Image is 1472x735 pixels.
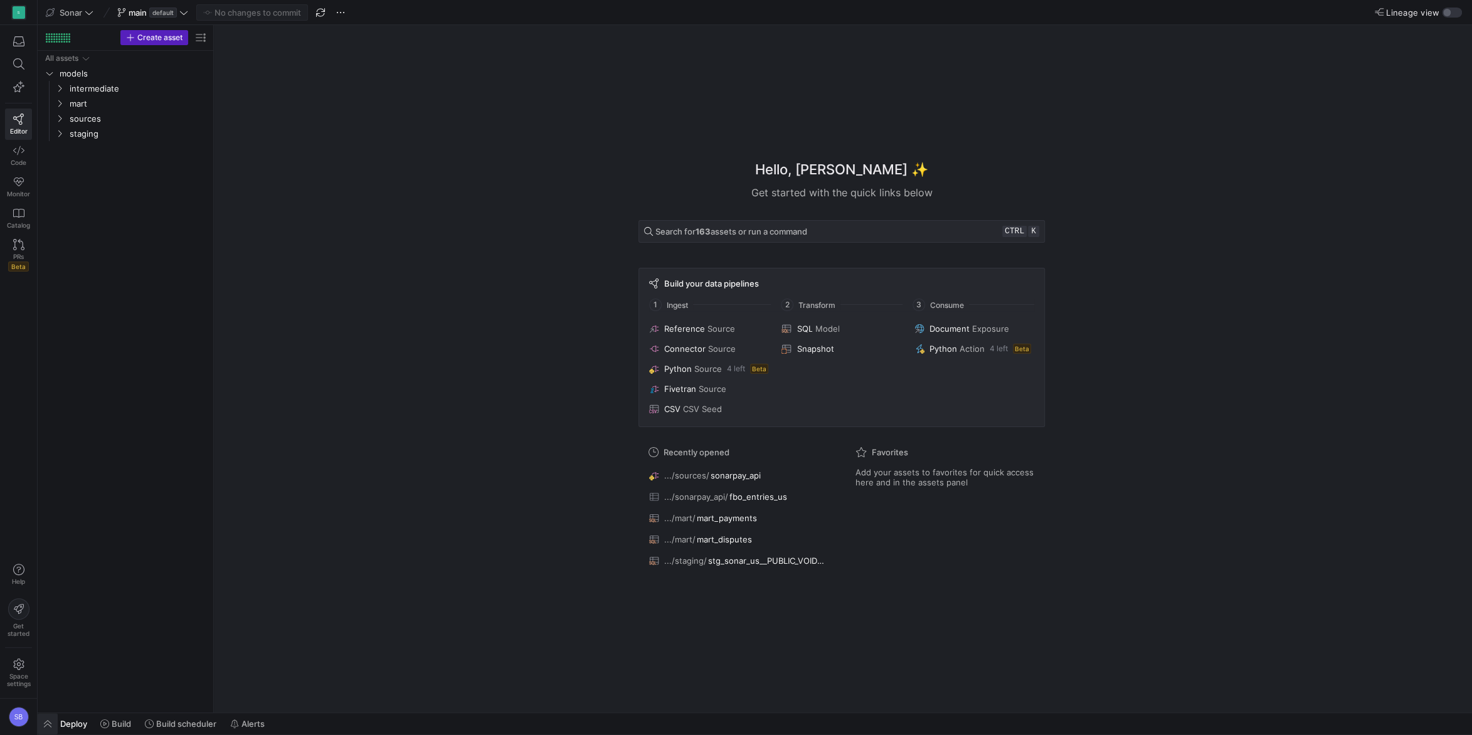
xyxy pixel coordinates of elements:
[683,404,722,414] span: CSV Seed
[647,401,771,416] button: CSVCSV Seed
[694,364,722,374] span: Source
[655,226,807,236] span: Search for assets or run a command
[156,719,216,729] span: Build scheduler
[70,97,206,111] span: mart
[1002,226,1027,237] kbd: ctrl
[646,467,830,484] button: .../sources/sonarpay_api
[241,719,265,729] span: Alerts
[149,8,177,18] span: default
[929,324,970,334] span: Document
[7,221,30,229] span: Catalog
[11,159,26,166] span: Code
[13,6,25,19] div: S
[646,531,830,547] button: .../mart/mart_disputes
[7,190,30,198] span: Monitor
[43,111,208,126] div: Press SPACE to select this row.
[225,713,270,734] button: Alerts
[5,558,32,591] button: Help
[9,707,29,727] div: SB
[727,364,745,373] span: 4 left
[990,344,1008,353] span: 4 left
[139,713,222,734] button: Build scheduler
[5,171,32,203] a: Monitor
[797,344,834,354] span: Snapshot
[13,253,24,260] span: PRs
[646,510,830,526] button: .../mart/mart_payments
[647,381,771,396] button: FivetranSource
[8,262,29,272] span: Beta
[11,578,26,585] span: Help
[5,234,32,277] a: PRsBeta
[664,344,706,354] span: Connector
[697,534,752,544] span: mart_disputes
[129,8,147,18] span: main
[10,127,28,135] span: Editor
[43,126,208,141] div: Press SPACE to select this row.
[1013,344,1031,354] span: Beta
[638,220,1045,243] button: Search for163assets or run a commandctrlk
[60,8,82,18] span: Sonar
[697,513,757,523] span: mart_payments
[664,278,759,288] span: Build your data pipelines
[707,324,735,334] span: Source
[912,321,1037,336] button: DocumentExposure
[646,489,830,505] button: .../sonarpay_api/fbo_entries_us
[664,556,707,566] span: .../staging/
[638,185,1045,200] div: Get started with the quick links below
[70,112,206,126] span: sources
[711,470,761,480] span: sonarpay_api
[708,556,827,566] span: stg_sonar_us__PUBLIC_VOIDED_PAYMENTS
[43,4,97,21] button: Sonar
[5,140,32,171] a: Code
[699,384,726,394] span: Source
[664,447,729,457] span: Recently opened
[114,4,191,21] button: maindefault
[43,51,208,66] div: Press SPACE to select this row.
[779,341,904,356] button: Snapshot
[43,66,208,81] div: Press SPACE to select this row.
[70,127,206,141] span: staging
[5,653,32,693] a: Spacesettings
[137,33,183,42] span: Create asset
[43,96,208,111] div: Press SPACE to select this row.
[1028,226,1039,237] kbd: k
[5,2,32,23] a: S
[647,321,771,336] button: ReferenceSource
[664,364,692,374] span: Python
[1386,8,1439,18] span: Lineage view
[5,704,32,730] button: SB
[664,492,728,502] span: .../sonarpay_api/
[45,54,78,63] div: All assets
[972,324,1009,334] span: Exposure
[797,324,812,334] span: SQL
[912,341,1037,356] button: PythonAction4 leftBeta
[750,364,768,374] span: Beta
[664,470,709,480] span: .../sources/
[60,66,206,81] span: models
[815,324,839,334] span: Model
[729,492,787,502] span: fbo_entries_us
[664,384,696,394] span: Fivetran
[43,81,208,96] div: Press SPACE to select this row.
[872,447,908,457] span: Favorites
[5,203,32,234] a: Catalog
[664,534,696,544] span: .../mart/
[646,553,830,569] button: .../staging/stg_sonar_us__PUBLIC_VOIDED_PAYMENTS
[112,719,131,729] span: Build
[647,361,771,376] button: PythonSource4 leftBeta
[708,344,736,354] span: Source
[5,108,32,140] a: Editor
[5,593,32,642] button: Getstarted
[696,226,711,236] strong: 163
[8,622,29,637] span: Get started
[664,324,705,334] span: Reference
[779,321,904,336] button: SQLModel
[664,404,680,414] span: CSV
[70,82,206,96] span: intermediate
[755,159,928,180] h1: Hello, [PERSON_NAME] ✨
[960,344,985,354] span: Action
[664,513,696,523] span: .../mart/
[120,30,188,45] button: Create asset
[929,344,957,354] span: Python
[855,467,1035,487] span: Add your assets to favorites for quick access here and in the assets panel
